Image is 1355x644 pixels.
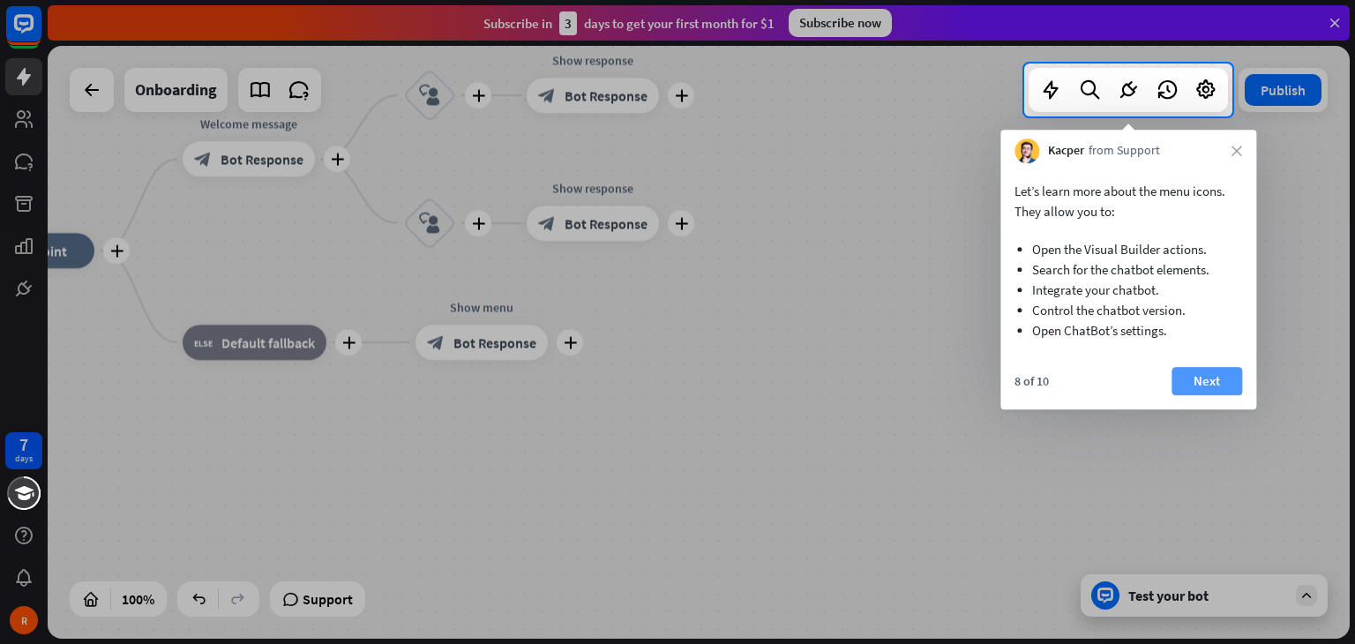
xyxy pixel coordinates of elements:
p: Let’s learn more about the menu icons. They allow you to: [1014,181,1242,221]
button: Next [1172,367,1242,395]
li: Integrate your chatbot. [1032,280,1224,300]
span: from Support [1089,142,1160,160]
i: close [1231,146,1242,156]
span: Kacper [1048,142,1084,160]
li: Search for the chatbot elements. [1032,259,1224,280]
div: 8 of 10 [1014,373,1049,389]
li: Open ChatBot’s settings. [1032,320,1224,341]
button: Open LiveChat chat widget [14,7,67,60]
li: Control the chatbot version. [1032,300,1224,320]
li: Open the Visual Builder actions. [1032,239,1224,259]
